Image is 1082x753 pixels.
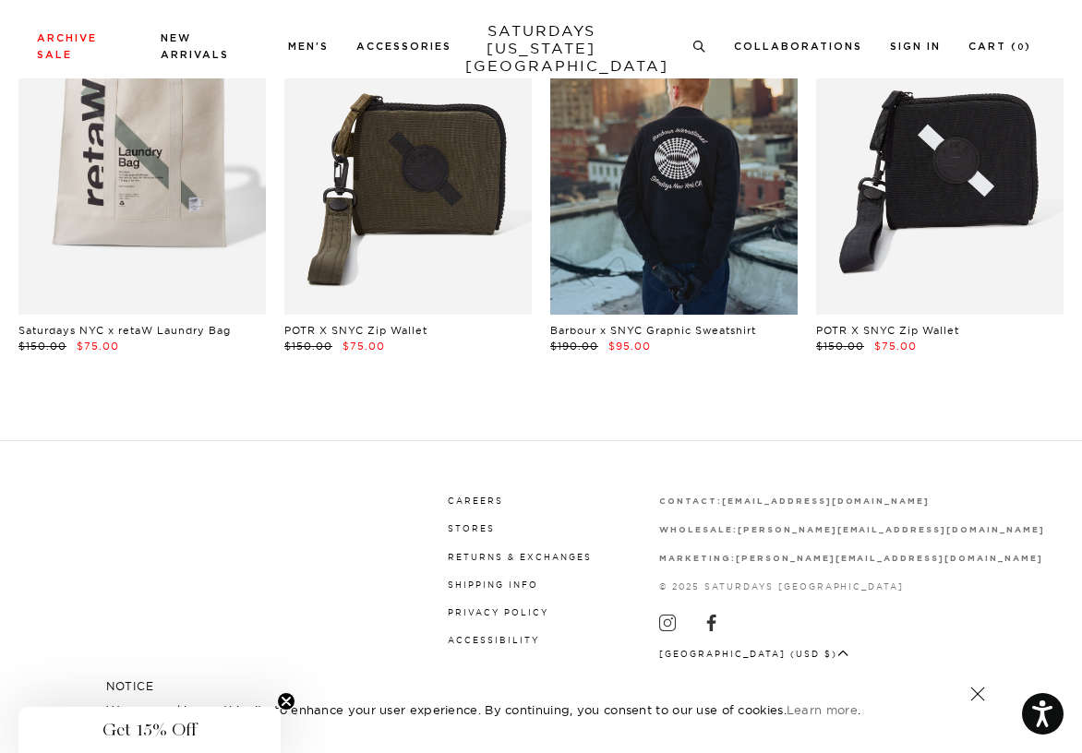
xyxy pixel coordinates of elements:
a: Barbour x SNYC Graphic Sweatshirt [550,324,756,337]
a: New Arrivals [161,33,229,60]
a: POTR X SNYC Zip Wallet [816,324,959,337]
a: Sign In [890,42,941,52]
a: Shipping Info [448,580,538,590]
a: Returns & Exchanges [448,552,592,562]
span: $75.00 [77,340,119,353]
a: Careers [448,496,503,506]
button: [GEOGRAPHIC_DATA] (USD $) [659,647,848,661]
small: 0 [1017,43,1025,52]
a: [EMAIL_ADDRESS][DOMAIN_NAME] [722,496,930,506]
span: $75.00 [874,340,917,353]
strong: [EMAIL_ADDRESS][DOMAIN_NAME] [722,497,930,506]
span: $75.00 [343,340,385,353]
a: Saturdays NYC x retaW Laundry Bag [18,324,231,337]
span: $150.00 [284,340,332,353]
button: Close teaser [277,692,295,711]
span: $190.00 [550,340,598,353]
strong: [PERSON_NAME][EMAIL_ADDRESS][DOMAIN_NAME] [736,555,1043,563]
span: $150.00 [18,340,66,353]
p: We use cookies on this site to enhance your user experience. By continuing, you consent to our us... [106,700,910,719]
a: SATURDAYS[US_STATE][GEOGRAPHIC_DATA] [465,22,618,75]
a: Collaborations [734,42,862,52]
strong: contact: [659,497,722,506]
strong: [PERSON_NAME][EMAIL_ADDRESS][DOMAIN_NAME] [738,526,1045,534]
span: $95.00 [608,340,651,353]
a: [PERSON_NAME][EMAIL_ADDRESS][DOMAIN_NAME] [738,524,1045,534]
a: [PERSON_NAME][EMAIL_ADDRESS][DOMAIN_NAME] [736,553,1043,563]
span: Get 15% Off [102,719,197,741]
a: Archive Sale [37,33,97,60]
a: Learn more [787,702,858,717]
a: Cart (0) [968,42,1031,52]
a: Accessibility [448,635,539,645]
a: Stores [448,523,495,533]
a: Terms & Conditions [448,663,580,673]
strong: wholesale: [659,526,738,534]
strong: marketing: [659,555,736,563]
a: Accessories [356,42,451,52]
div: Get 15% OffClose teaser [18,707,281,753]
a: Men's [288,42,329,52]
span: $150.00 [816,340,864,353]
h5: NOTICE [106,678,976,695]
p: © 2025 Saturdays [GEOGRAPHIC_DATA] [659,580,1045,593]
a: POTR X SNYC Zip Wallet [284,324,427,337]
a: Privacy Policy [448,607,548,617]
